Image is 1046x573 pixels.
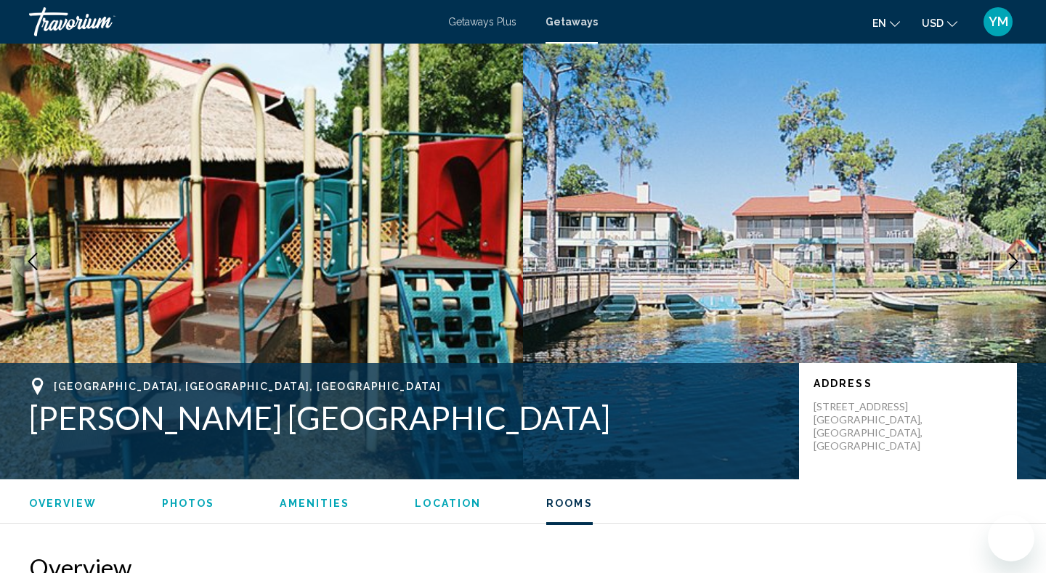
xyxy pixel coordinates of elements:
[54,381,441,392] span: [GEOGRAPHIC_DATA], [GEOGRAPHIC_DATA], [GEOGRAPHIC_DATA]
[162,497,215,509] span: Photos
[29,399,784,436] h1: [PERSON_NAME] [GEOGRAPHIC_DATA]
[29,497,97,509] span: Overview
[922,12,957,33] button: Change currency
[922,17,944,29] span: USD
[280,497,349,509] span: Amenities
[415,497,481,510] button: Location
[415,497,481,509] span: Location
[979,7,1017,37] button: User Menu
[546,16,598,28] a: Getaways
[872,17,886,29] span: en
[989,15,1008,29] span: YM
[280,497,349,510] button: Amenities
[546,497,593,509] span: Rooms
[15,243,51,280] button: Previous image
[814,400,930,452] p: [STREET_ADDRESS] [GEOGRAPHIC_DATA], [GEOGRAPHIC_DATA], [GEOGRAPHIC_DATA]
[814,378,1002,389] p: Address
[29,497,97,510] button: Overview
[988,515,1034,561] iframe: Button to launch messaging window
[995,243,1031,280] button: Next image
[872,12,900,33] button: Change language
[448,16,516,28] a: Getaways Plus
[29,7,434,36] a: Travorium
[546,497,593,510] button: Rooms
[162,497,215,510] button: Photos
